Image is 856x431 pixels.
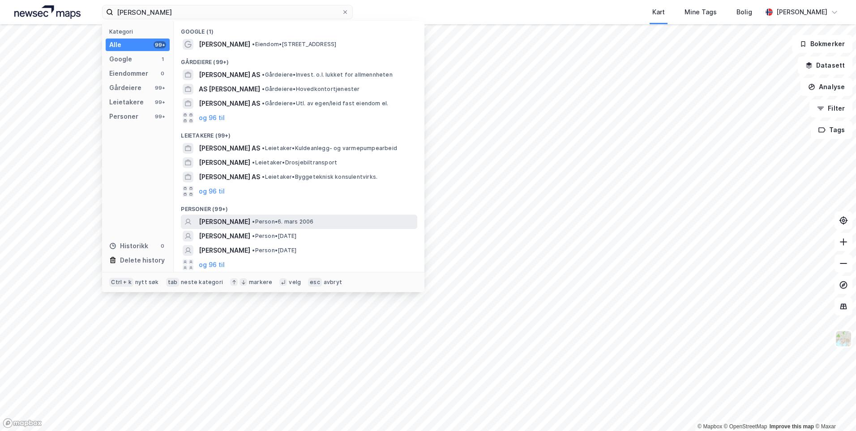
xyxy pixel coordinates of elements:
span: Gårdeiere • Invest. o.l. lukket for allmennheten [262,71,392,78]
div: 99+ [154,99,166,106]
div: Historikk [109,241,148,251]
a: OpenStreetMap [724,423,767,430]
div: Ctrl + k [109,278,133,287]
img: Z [835,330,852,347]
div: markere [249,279,272,286]
div: Gårdeiere (99+) [174,52,424,68]
span: • [252,218,255,225]
input: Søk på adresse, matrikkel, gårdeiere, leietakere eller personer [113,5,342,19]
span: Eiendom • [STREET_ADDRESS] [252,41,336,48]
span: Person • 6. mars 2006 [252,218,313,225]
span: [PERSON_NAME] AS [199,98,260,109]
button: Analyse [800,78,852,96]
div: Leietakere (99+) [174,125,424,141]
span: • [262,145,265,151]
span: Gårdeiere • Hovedkontortjenester [262,86,360,93]
span: • [262,71,265,78]
div: neste kategori [181,279,223,286]
button: Bokmerker [792,35,852,53]
a: Mapbox homepage [3,418,42,428]
span: • [262,173,265,180]
div: 0 [159,242,166,250]
div: Delete history [120,255,165,266]
span: [PERSON_NAME] AS [199,172,260,182]
div: 99+ [154,41,166,48]
span: • [252,247,255,254]
span: [PERSON_NAME] [199,157,250,168]
div: 0 [159,70,166,77]
div: tab [166,278,180,287]
div: esc [308,278,322,287]
iframe: Chat Widget [811,388,856,431]
div: Kontrollprogram for chat [811,388,856,431]
span: Gårdeiere • Utl. av egen/leid fast eiendom el. [262,100,388,107]
span: AS [PERSON_NAME] [199,84,260,95]
div: 99+ [154,113,166,120]
button: og 96 til [199,186,225,197]
span: [PERSON_NAME] [199,231,250,241]
div: Kategori [109,28,170,35]
div: Kart [652,7,665,17]
button: Datasett [798,56,852,74]
div: Bolig [736,7,752,17]
div: 1 [159,56,166,63]
span: [PERSON_NAME] [199,39,250,50]
span: Leietaker • Byggeteknisk konsulentvirks. [262,173,377,181]
div: avbryt [324,279,342,286]
a: Mapbox [698,423,722,430]
span: [PERSON_NAME] [199,245,250,256]
div: Alle [109,39,121,50]
span: • [252,159,255,166]
div: Eiendommer [109,68,148,79]
div: Gårdeiere [109,82,141,93]
span: Leietaker • Drosjebiltransport [252,159,337,166]
div: Personer (99+) [174,198,424,215]
img: logo.a4113a55bc3d86da70a041830d287a7e.svg [14,5,81,19]
a: Improve this map [770,423,814,430]
div: [PERSON_NAME] [776,7,827,17]
div: velg [289,279,301,286]
div: Google (1) [174,21,424,37]
span: • [262,86,265,92]
button: og 96 til [199,112,225,123]
span: Person • [DATE] [252,233,296,240]
span: • [252,233,255,239]
div: Personer [109,111,138,122]
span: [PERSON_NAME] AS [199,69,260,80]
span: [PERSON_NAME] AS [199,143,260,154]
div: Mine Tags [685,7,717,17]
button: og 96 til [199,259,225,270]
span: Person • [DATE] [252,247,296,254]
div: 99+ [154,84,166,91]
button: Filter [809,99,852,117]
span: Leietaker • Kuldeanlegg- og varmepumpearbeid [262,145,397,152]
div: Google [109,54,132,65]
button: Tags [811,121,852,139]
div: nytt søk [135,279,159,286]
div: Leietakere [109,97,144,108]
span: [PERSON_NAME] [199,216,250,227]
span: • [262,100,265,107]
span: • [252,41,255,47]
